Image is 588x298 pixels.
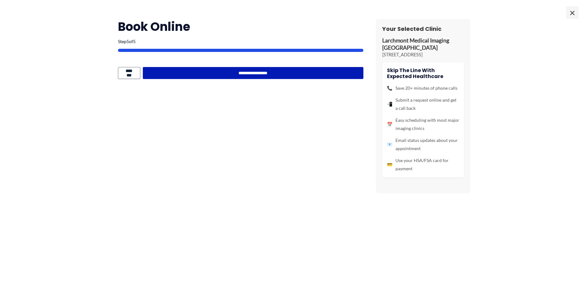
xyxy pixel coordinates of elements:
[387,160,392,169] span: 💳
[387,96,459,112] li: Submit a request online and get a call back
[387,136,459,153] li: Email status updates about your appointment
[118,39,363,44] p: Step of
[382,52,464,58] p: [STREET_ADDRESS]
[387,84,392,92] span: 📞
[387,67,459,79] h4: Skip the line with Expected Healthcare
[118,19,363,34] h2: Book Online
[387,116,459,132] li: Easy scheduling with most major imaging clinics
[566,6,579,19] span: ×
[387,140,392,149] span: 📧
[382,25,464,32] h3: Your Selected Clinic
[387,156,459,173] li: Use your HSA/FSA card for payment
[387,84,459,92] li: Save 20+ minutes of phone calls
[133,39,136,44] span: 5
[382,37,464,52] p: Larchmont Medical Imaging [GEOGRAPHIC_DATA]
[126,39,129,44] span: 5
[387,100,392,108] span: 📲
[387,120,392,128] span: 📅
